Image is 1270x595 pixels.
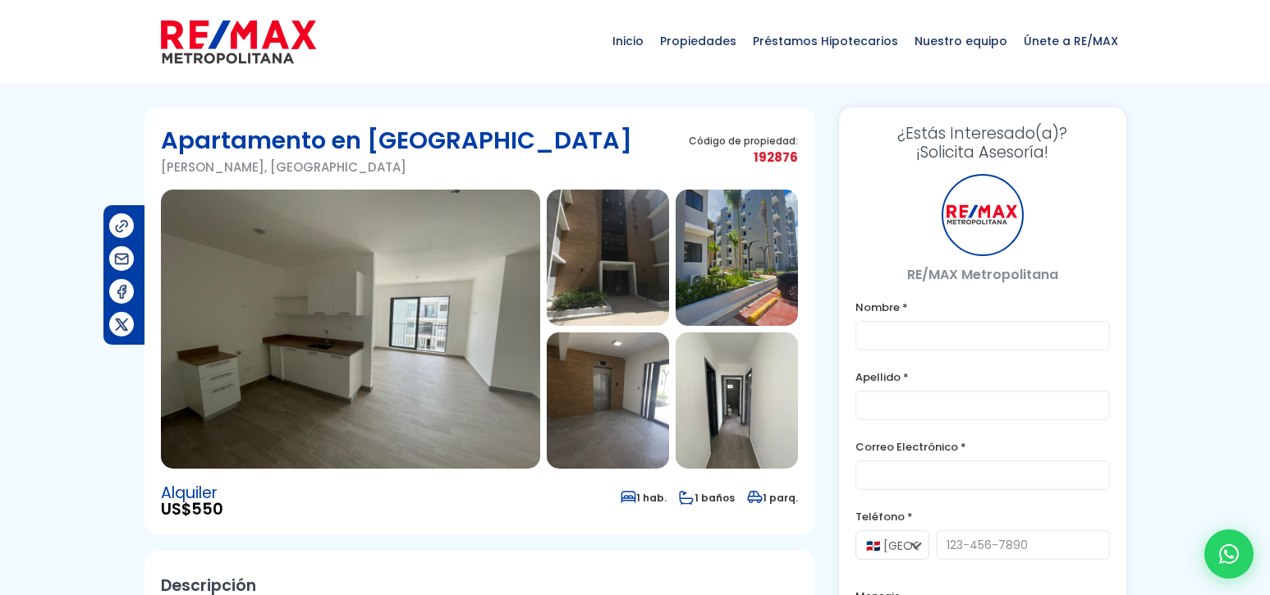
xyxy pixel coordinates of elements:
span: 1 hab. [621,491,667,505]
img: Apartamento en Bavaro [161,190,540,469]
span: Inicio [604,16,652,66]
span: Nuestro equipo [906,16,1016,66]
span: 192876 [689,147,798,167]
p: RE/MAX Metropolitana [855,264,1110,285]
p: [PERSON_NAME], [GEOGRAPHIC_DATA] [161,157,632,177]
label: Correo Electrónico * [855,437,1110,457]
span: 550 [191,498,223,520]
img: Compartir [113,283,131,300]
div: RE/MAX Metropolitana [942,174,1024,256]
img: Compartir [113,316,131,333]
img: Apartamento en Bavaro [676,332,798,469]
img: Compartir [113,217,131,235]
span: Alquiler [161,485,223,501]
input: 123-456-7890 [936,530,1110,560]
span: Únete a RE/MAX [1016,16,1126,66]
span: Préstamos Hipotecarios [745,16,906,66]
label: Apellido * [855,367,1110,387]
img: Compartir [113,250,131,268]
img: Apartamento en Bavaro [547,190,669,326]
span: 1 parq. [747,491,798,505]
h1: Apartamento en [GEOGRAPHIC_DATA] [161,124,632,157]
img: Apartamento en Bavaro [676,190,798,326]
img: remax-metropolitana-logo [161,17,316,66]
span: Código de propiedad: [689,135,798,147]
span: 1 baños [679,491,735,505]
label: Nombre * [855,297,1110,318]
span: Propiedades [652,16,745,66]
img: Apartamento en Bavaro [547,332,669,469]
span: ¿Estás Interesado(a)? [855,124,1110,143]
span: US$ [161,501,223,518]
h3: ¡Solicita Asesoría! [855,124,1110,162]
label: Teléfono * [855,506,1110,527]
